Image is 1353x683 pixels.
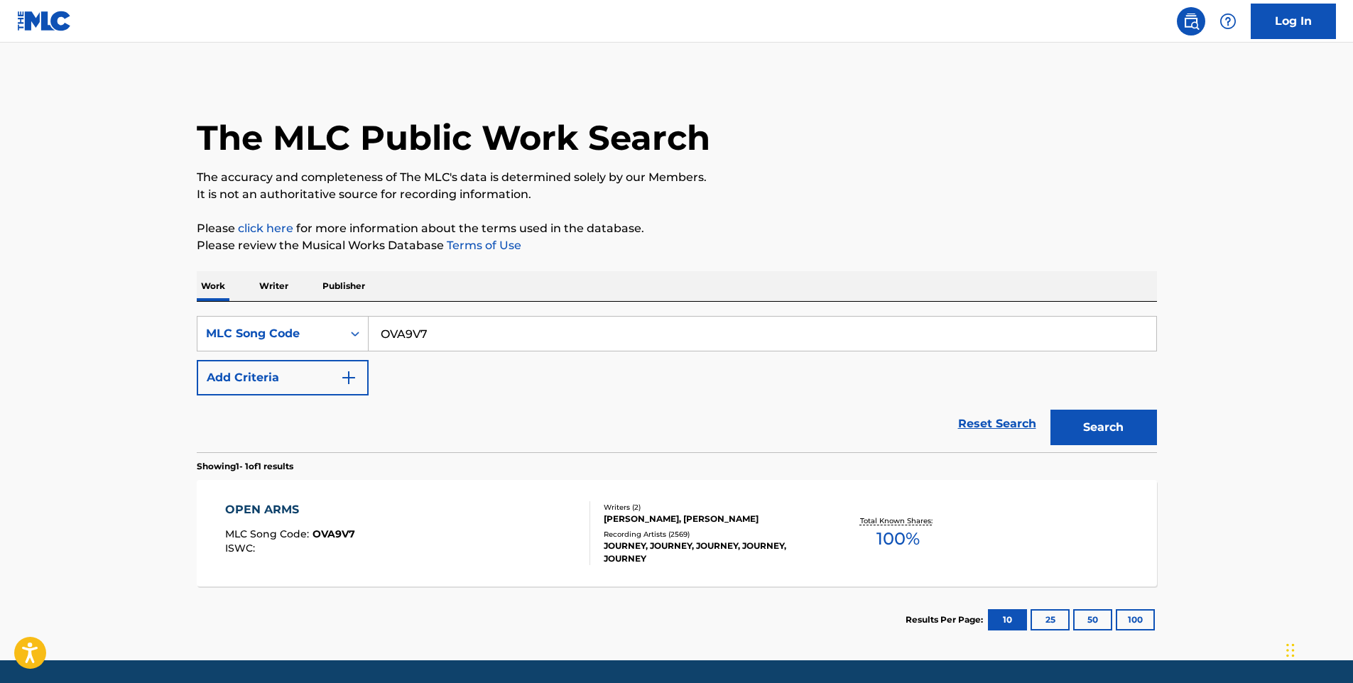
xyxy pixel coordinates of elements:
[197,169,1157,186] p: The accuracy and completeness of The MLC's data is determined solely by our Members.
[1251,4,1336,39] a: Log In
[444,239,521,252] a: Terms of Use
[604,540,818,565] div: JOURNEY, JOURNEY, JOURNEY, JOURNEY, JOURNEY
[197,460,293,473] p: Showing 1 - 1 of 1 results
[225,542,259,554] span: ISWC :
[197,360,369,395] button: Add Criteria
[225,501,355,518] div: OPEN ARMS
[197,116,710,159] h1: The MLC Public Work Search
[197,271,229,301] p: Work
[313,528,355,540] span: OVA9V7
[1073,609,1112,630] button: 50
[197,316,1157,452] form: Search Form
[988,609,1027,630] button: 10
[1031,609,1070,630] button: 25
[876,526,920,552] span: 100 %
[1219,13,1237,30] img: help
[1286,629,1295,672] div: Drag
[17,11,72,31] img: MLC Logo
[197,480,1157,586] a: OPEN ARMSMLC Song Code:OVA9V7ISWC:Writers (2)[PERSON_NAME], [PERSON_NAME]Recording Artists (2569)...
[197,186,1157,203] p: It is not an authoritative source for recording information.
[1214,7,1242,35] div: Help
[340,369,357,386] img: 9d2ae6d4665cec9f34b9.svg
[197,220,1157,237] p: Please for more information about the terms used in the database.
[906,613,987,626] p: Results Per Page:
[1116,609,1155,630] button: 100
[1183,13,1200,30] img: search
[604,502,818,513] div: Writers ( 2 )
[206,325,334,342] div: MLC Song Code
[197,237,1157,254] p: Please review the Musical Works Database
[1282,615,1353,683] iframe: Chat Widget
[225,528,313,540] span: MLC Song Code :
[318,271,369,301] p: Publisher
[951,408,1043,439] a: Reset Search
[1177,7,1205,35] a: Public Search
[604,529,818,540] div: Recording Artists ( 2569 )
[238,222,293,235] a: click here
[255,271,293,301] p: Writer
[604,513,818,525] div: [PERSON_NAME], [PERSON_NAME]
[860,515,936,526] p: Total Known Shares:
[1050,410,1157,445] button: Search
